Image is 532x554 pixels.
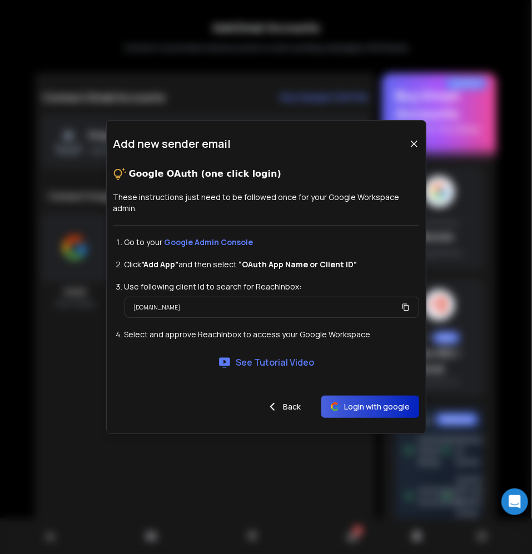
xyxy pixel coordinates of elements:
div: Open Intercom Messenger [501,488,528,515]
li: Click and then select [125,259,419,270]
li: Use following client Id to search for ReachInbox: [125,281,419,292]
a: Google Admin Console [165,237,253,247]
strong: ”Add App” [142,259,179,269]
a: See Tutorial Video [218,356,314,369]
h1: Add new sender email [113,136,231,152]
p: [DOMAIN_NAME] [134,302,181,313]
li: Select and approve ReachInbox to access your Google Workspace [125,329,419,340]
img: tips [113,167,127,181]
button: Back [257,396,310,418]
button: Login with google [321,396,419,418]
strong: “OAuth App Name or Client ID” [239,259,357,269]
li: Go to your [125,237,419,248]
p: These instructions just need to be followed once for your Google Workspace admin. [113,192,419,214]
p: Google OAuth (one click login) [129,167,281,181]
